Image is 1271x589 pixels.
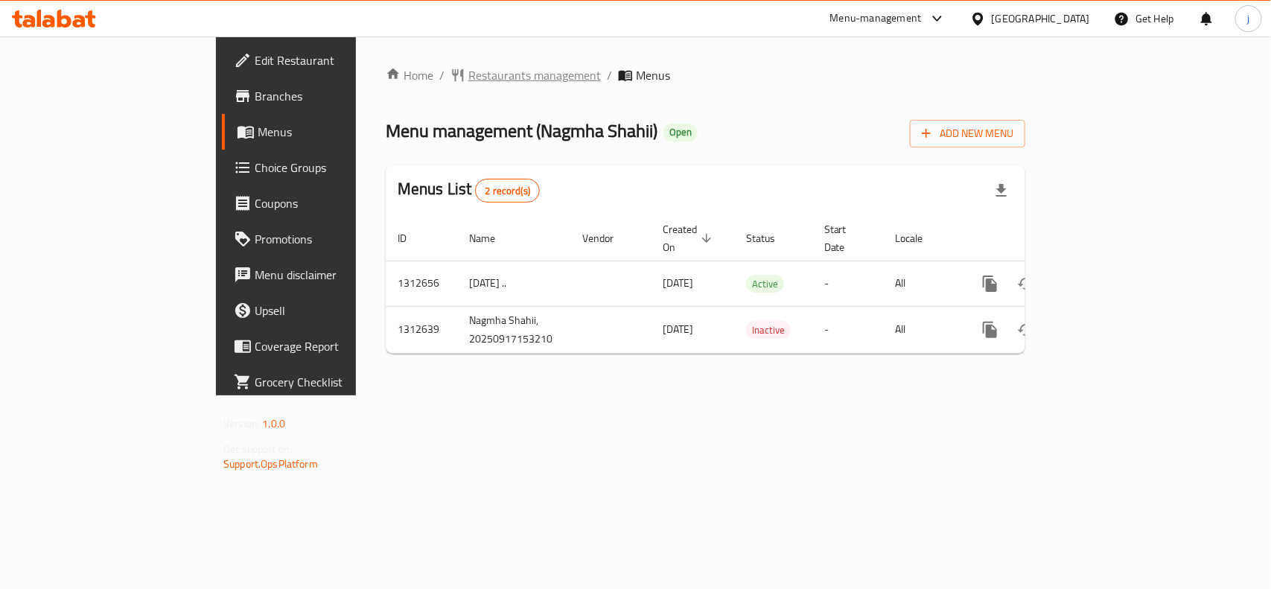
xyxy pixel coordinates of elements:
td: All [884,306,961,353]
a: Branches [222,78,428,114]
span: Menu disclaimer [255,266,416,284]
button: Add New Menu [910,120,1025,147]
th: Actions [961,216,1127,261]
a: Grocery Checklist [222,364,428,400]
span: Menus [636,66,670,84]
button: Change Status [1008,312,1044,348]
span: [DATE] [663,273,693,293]
span: Get support on: [223,439,292,459]
td: Nagmha Shahii, 20250917153210 [457,306,570,353]
button: more [972,312,1008,348]
nav: breadcrumb [386,66,1025,84]
span: 1.0.0 [262,414,285,433]
span: Locale [896,229,943,247]
a: Restaurants management [450,66,601,84]
div: [GEOGRAPHIC_DATA] [992,10,1090,27]
span: j [1247,10,1249,27]
td: [DATE] .. [457,261,570,306]
span: Promotions [255,230,416,248]
li: / [607,66,612,84]
span: Upsell [255,302,416,319]
button: more [972,266,1008,302]
td: - [812,261,884,306]
span: Edit Restaurant [255,51,416,69]
span: Coupons [255,194,416,212]
span: Status [746,229,794,247]
a: Menus [222,114,428,150]
span: [DATE] [663,319,693,339]
a: Coupons [222,185,428,221]
h2: Menus List [398,178,540,203]
td: All [884,261,961,306]
span: Open [663,126,698,139]
table: enhanced table [386,216,1127,354]
span: Inactive [746,322,791,339]
button: Change Status [1008,266,1044,302]
span: Start Date [824,220,866,256]
span: Created On [663,220,716,256]
span: Version: [223,414,260,433]
span: Menus [258,123,416,141]
div: Active [746,275,784,293]
span: Choice Groups [255,159,416,176]
div: Inactive [746,321,791,339]
a: Coverage Report [222,328,428,364]
div: Menu-management [830,10,922,28]
a: Support.OpsPlatform [223,454,318,474]
a: Edit Restaurant [222,42,428,78]
a: Upsell [222,293,428,328]
span: Name [469,229,515,247]
div: Total records count [475,179,540,203]
td: - [812,306,884,353]
a: Promotions [222,221,428,257]
span: 2 record(s) [476,184,539,198]
a: Menu disclaimer [222,257,428,293]
a: Choice Groups [222,150,428,185]
span: Vendor [582,229,633,247]
li: / [439,66,445,84]
span: Add New Menu [922,124,1013,143]
span: Active [746,276,784,293]
span: Grocery Checklist [255,373,416,391]
span: Coverage Report [255,337,416,355]
div: Open [663,124,698,141]
span: Menu management ( Nagmha Shahii ) [386,114,657,147]
div: Export file [984,173,1019,208]
span: ID [398,229,426,247]
span: Branches [255,87,416,105]
span: Restaurants management [468,66,601,84]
